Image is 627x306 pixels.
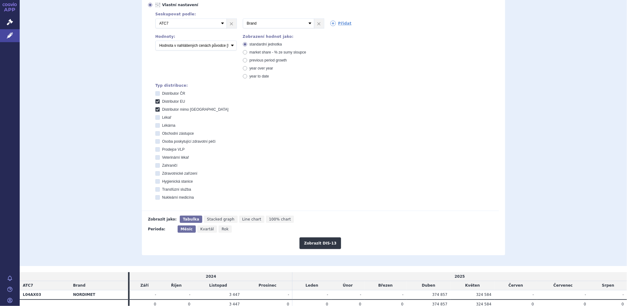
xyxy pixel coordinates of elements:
span: Vlastní nastavení [162,2,230,7]
span: - [533,292,534,297]
span: Prodejce VLP [162,147,185,152]
th: NORDIMET [70,290,128,300]
span: Zdravotnické zařízení [162,171,198,176]
span: Nukleární medicína [162,195,194,200]
div: Zobrazení hodnot jako: [243,34,324,39]
td: Červen [495,281,537,290]
span: standardní jednotka [250,42,282,46]
span: - [155,292,156,297]
span: year over year [250,66,273,70]
div: Seskupovat podle: [149,12,499,16]
div: Typ distribuce: [155,83,499,88]
td: Březen [364,281,407,290]
span: - [402,292,404,297]
span: - [288,292,289,297]
span: 100% chart [269,217,291,221]
td: Květen [451,281,495,290]
td: Listopad [194,281,243,290]
span: Obchodní zástupce [162,131,194,136]
span: Rok [222,227,229,231]
th: L04AX03 [20,290,70,300]
span: Osoba poskytující zdravotní péči [162,139,215,144]
span: Veterinární lékař [162,155,189,160]
span: Distributor EU [162,99,185,104]
span: previous period growth [250,58,287,62]
span: Kvartál [200,227,214,231]
span: Line chart [242,217,261,221]
span: Měsíc [181,227,193,231]
span: ATC7 [23,283,33,288]
td: Duben [407,281,451,290]
span: Lékárna [162,123,175,128]
a: Přidat [330,21,352,26]
td: Únor [331,281,364,290]
span: Brand [73,283,85,288]
span: Tabulka [183,217,199,221]
td: Srpen [589,281,627,290]
div: 2 [149,18,499,28]
a: × [227,19,236,28]
td: 2025 [292,272,627,281]
span: - [360,292,361,297]
span: - [189,292,190,297]
div: Perioda: [148,225,175,233]
div: Zobrazit jako: [148,216,177,223]
span: Distributor mimo [GEOGRAPHIC_DATA] [162,107,229,112]
span: - [623,292,624,297]
span: Transfúzní služba [162,187,191,192]
button: Zobrazit DIS-13 [299,237,341,249]
span: 324 584 [476,292,492,297]
span: year to date [250,74,269,78]
span: - [585,292,586,297]
td: Červenec [537,281,589,290]
td: Prosinec [243,281,292,290]
a: × [314,19,324,28]
span: Hygienická stanice [162,179,193,184]
span: - [327,292,328,297]
span: Zahraničí [162,163,178,168]
span: market share - % ze sumy sloupce [250,50,306,54]
span: Stacked graph [207,217,234,221]
span: 3 447 [229,292,240,297]
span: 374 857 [432,292,448,297]
span: Distributor ČR [162,91,185,96]
td: Leden [292,281,331,290]
td: 2024 [130,272,292,281]
td: Září [130,281,159,290]
td: Říjen [159,281,194,290]
div: Hodnoty: [155,34,237,39]
span: Lékař [162,115,171,120]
